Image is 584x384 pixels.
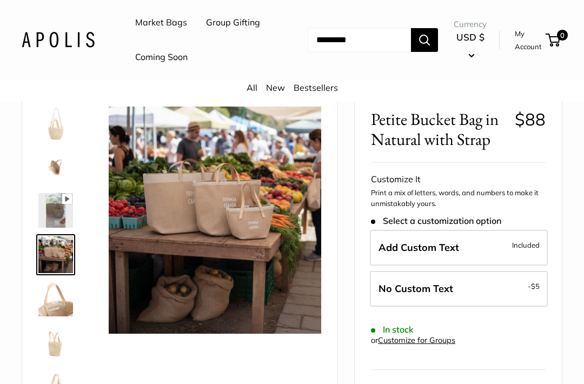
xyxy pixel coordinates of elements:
img: Apolis [22,32,95,48]
a: Bestsellers [294,82,338,93]
span: Select a customization option [371,216,501,226]
span: $88 [515,109,546,130]
a: Petite Bucket Bag in Natural with Strap [36,148,75,187]
span: $5 [531,282,540,290]
span: USD $ [456,31,485,43]
a: Petite Bucket Bag in Natural with Strap [36,191,75,230]
label: Leave Blank [370,271,548,307]
a: Petite Bucket Bag in Natural with Strap [36,104,75,143]
span: Included [512,239,540,251]
a: Petite Bucket Bag in Natural with Strap [36,234,75,275]
a: Coming Soon [135,49,188,65]
span: Currency [454,17,487,32]
input: Search... [308,28,411,52]
span: No Custom Text [379,282,453,295]
a: Market Bags [135,15,187,31]
a: New [266,82,285,93]
a: 0 [547,34,560,47]
div: Customize It [371,171,546,188]
span: - [528,280,540,293]
span: In stock [371,325,414,335]
img: Petite Bucket Bag in Natural with Strap [38,236,73,273]
img: Petite Bucket Bag in Natural with Strap [38,107,73,141]
a: Customize for Groups [378,335,455,345]
button: Search [411,28,438,52]
p: Print a mix of letters, words, and numbers to make it unmistakably yours. [371,188,546,209]
img: Petite Bucket Bag in Natural with Strap [38,282,73,316]
img: Petite Bucket Bag in Natural with Strap [38,193,73,228]
img: Petite Bucket Bag in Natural with Strap [109,107,321,334]
img: Petite Bucket Bag in Natural with Strap [38,150,73,184]
span: Add Custom Text [379,241,459,254]
button: USD $ [454,29,487,63]
a: Group Gifting [206,15,260,31]
div: or [371,333,455,348]
span: 0 [557,30,568,41]
a: Petite Bucket Bag in Natural with Strap [36,323,75,362]
span: Petite Bucket Bag in Natural with Strap [371,109,507,149]
label: Add Custom Text [370,230,548,266]
a: All [247,82,257,93]
a: Petite Bucket Bag in Natural with Strap [36,280,75,319]
img: Petite Bucket Bag in Natural with Strap [38,325,73,360]
a: My Account [515,27,542,54]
